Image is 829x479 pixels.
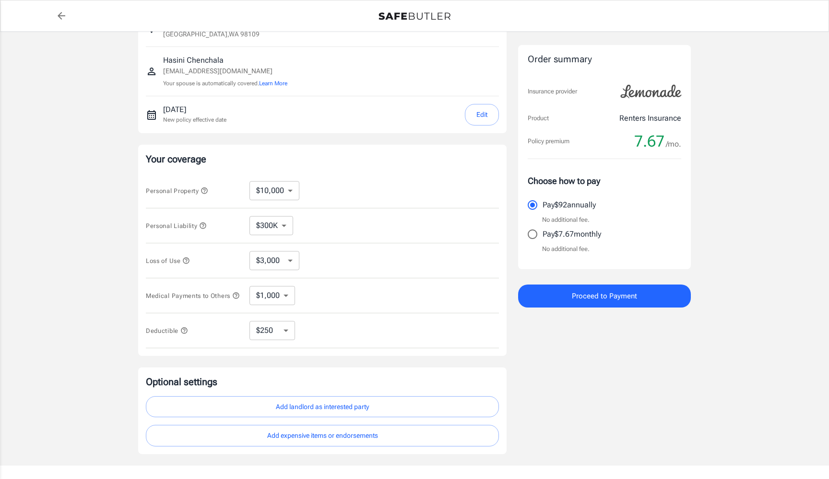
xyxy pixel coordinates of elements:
svg: Insured person [146,66,157,77]
p: Choose how to pay [528,174,681,187]
button: Learn More [259,79,287,88]
p: Hasini Chenchala [163,55,287,66]
span: 7.67 [634,132,664,151]
p: [GEOGRAPHIC_DATA] , WA 98109 [163,29,260,39]
p: Pay $92 annually [543,199,596,211]
img: Back to quotes [379,12,450,20]
span: Personal Property [146,187,208,194]
span: Loss of Use [146,257,190,264]
svg: New policy start date [146,109,157,121]
span: Personal Liability [146,222,207,229]
p: [DATE] [163,104,226,115]
p: Product [528,114,549,123]
a: back to quotes [52,6,71,25]
span: Proceed to Payment [572,290,637,302]
button: Proceed to Payment [518,285,691,308]
button: Add expensive items or endorsements [146,425,499,446]
p: No additional fee. [542,244,590,254]
p: Pay $7.67 monthly [543,228,601,240]
p: [EMAIL_ADDRESS][DOMAIN_NAME] [163,66,287,76]
div: Order summary [528,53,681,67]
img: Lemonade [615,78,687,105]
button: Medical Payments to Others [146,290,240,301]
p: Renters Insurance [619,113,681,124]
span: /mo. [666,137,681,151]
span: Deductible [146,327,188,334]
p: Policy premium [528,137,569,146]
button: Personal Property [146,185,208,196]
button: Deductible [146,325,188,336]
p: Optional settings [146,375,499,388]
p: No additional fee. [542,215,590,225]
p: Insurance provider [528,87,577,96]
button: Personal Liability [146,220,207,231]
button: Loss of Use [146,255,190,266]
p: New policy effective date [163,115,226,124]
span: Medical Payments to Others [146,292,240,299]
p: Your spouse is automatically covered. [163,79,287,88]
button: Edit [465,104,499,125]
p: Your coverage [146,152,499,166]
button: Add landlord as interested party [146,396,499,418]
